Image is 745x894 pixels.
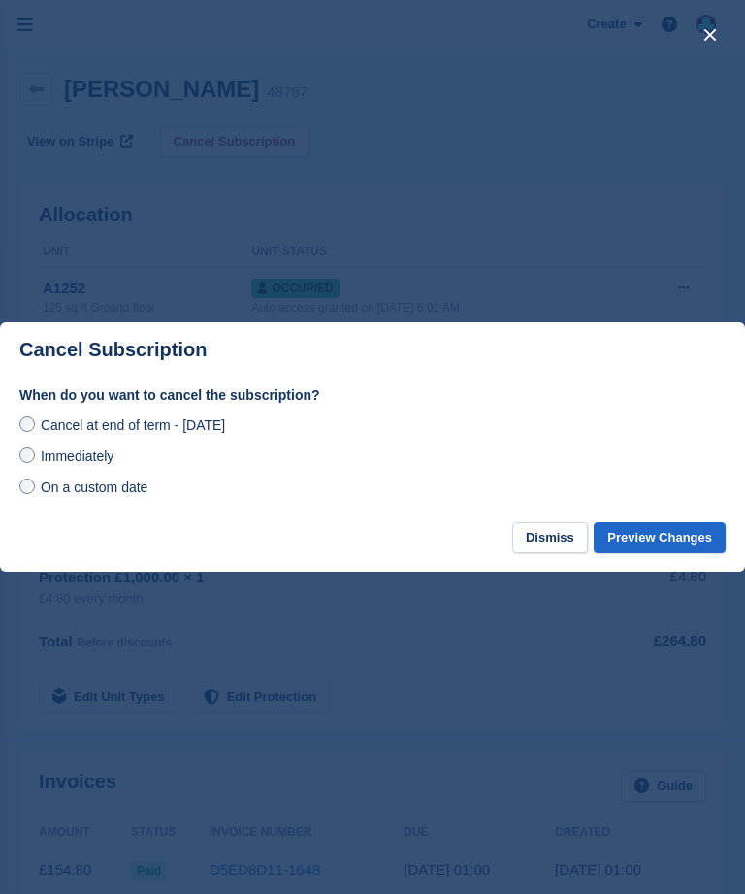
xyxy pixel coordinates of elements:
input: On a custom date [19,479,35,494]
input: Cancel at end of term - [DATE] [19,416,35,432]
button: Dismiss [512,522,588,554]
span: Immediately [41,448,113,464]
label: When do you want to cancel the subscription? [19,385,601,406]
button: close [695,19,726,50]
p: Cancel Subscription [19,339,207,361]
span: Cancel at end of term - [DATE] [41,417,225,433]
input: Immediately [19,447,35,463]
button: Preview Changes [594,522,726,554]
span: On a custom date [41,480,148,495]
